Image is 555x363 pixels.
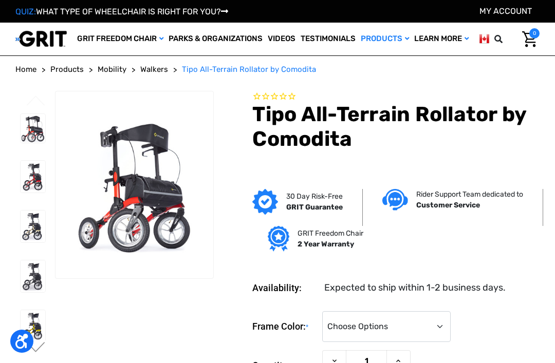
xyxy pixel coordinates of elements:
[286,203,343,212] strong: GRIT Guarantee
[252,311,317,342] label: Frame Color:
[50,64,84,75] a: Products
[324,281,506,295] dd: Expected to ship within 1-2 business days.
[416,201,480,209] strong: Customer Service
[298,240,354,249] strong: 2 Year Warranty
[416,189,523,200] p: Rider Support Team dedicated to
[252,91,540,102] span: Rated 0.0 out of 5 stars 0 reviews
[15,64,36,75] a: Home
[21,211,45,242] img: Tipo All-Terrain Rollator by Comodita
[479,6,532,16] a: Account
[252,102,540,151] h1: Tipo All-Terrain Rollator by Comodita
[514,28,540,50] a: Cart with 0 items
[286,191,343,202] p: 30 Day Risk-Free
[509,28,514,50] input: Search
[298,23,358,55] a: Testimonials
[98,65,126,74] span: Mobility
[358,23,412,55] a: Products
[140,65,168,74] span: Walkers
[25,95,47,108] button: Go to slide 2 of 2
[529,28,540,39] span: 0
[140,64,168,75] a: Walkers
[522,31,537,47] img: Cart
[21,260,45,292] img: Tipo All-Terrain Rollator by Comodita
[15,64,540,75] nav: Breadcrumb
[50,65,84,74] span: Products
[98,64,126,75] a: Mobility
[55,114,213,255] img: Tipo All-Terrain Rollator by Comodita
[15,7,36,16] span: QUIZ:
[252,189,278,215] img: GRIT Guarantee
[75,23,166,55] a: GRIT Freedom Chair
[15,65,36,74] span: Home
[182,64,316,75] a: Tipo All-Terrain Rollator by Comodita
[268,226,289,252] img: Grit freedom
[21,310,45,342] img: Tipo All-Terrain Rollator by Comodita
[21,114,45,143] img: Tipo All-Terrain Rollator by Comodita
[252,281,317,295] dt: Availability:
[265,23,298,55] a: Videos
[25,342,47,354] button: Go to slide 2 of 2
[382,189,408,210] img: Customer service
[298,228,363,239] p: GRIT Freedom Chair
[21,161,45,193] img: Tipo All-Terrain Rollator by Comodita
[15,30,67,47] img: GRIT All-Terrain Wheelchair and Mobility Equipment
[166,23,265,55] a: Parks & Organizations
[15,7,228,16] a: QUIZ:WHAT TYPE OF WHEELCHAIR IS RIGHT FOR YOU?
[479,32,489,45] img: ca.png
[412,23,471,55] a: Learn More
[182,65,316,74] span: Tipo All-Terrain Rollator by Comodita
